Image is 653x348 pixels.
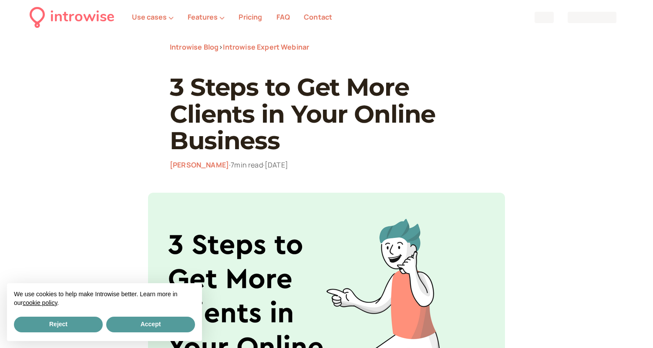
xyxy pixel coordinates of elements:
span: Loading... [568,12,616,23]
a: Contact [304,12,332,22]
a: Introwise Blog [170,42,219,52]
a: Introwise Expert Webinar [223,42,309,52]
a: FAQ [276,12,290,22]
span: 7 min read [231,160,265,170]
button: Reject [14,317,103,332]
span: Loading... [535,12,554,23]
a: cookie policy [23,299,57,306]
div: introwise [50,5,114,29]
span: · [263,160,265,170]
button: Use cases [132,13,174,21]
button: Features [188,13,225,21]
time: [DATE] [265,160,288,170]
h1: 3 Steps to Get More Clients in Your Online Business [170,74,483,154]
button: Accept [106,317,195,332]
a: introwise [30,5,114,29]
a: [PERSON_NAME] [170,160,229,170]
a: Pricing [239,12,262,22]
span: · [229,160,231,170]
div: We use cookies to help make Introwise better. Learn more in our . [7,283,202,315]
span: > [219,42,223,52]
